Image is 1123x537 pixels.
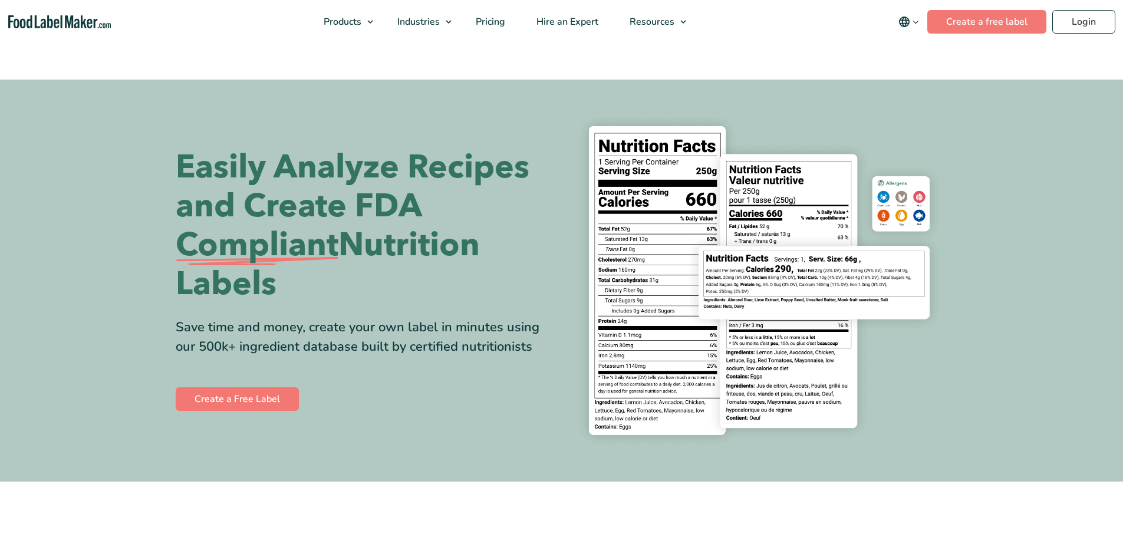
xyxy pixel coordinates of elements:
[533,15,600,28] span: Hire an Expert
[1052,10,1115,34] a: Login
[8,15,111,29] a: Food Label Maker homepage
[626,15,676,28] span: Resources
[176,148,553,304] h1: Easily Analyze Recipes and Create FDA Nutrition Labels
[472,15,506,28] span: Pricing
[890,10,927,34] button: Change language
[320,15,363,28] span: Products
[176,318,553,357] div: Save time and money, create your own label in minutes using our 500k+ ingredient database built b...
[176,226,338,265] span: Compliant
[394,15,441,28] span: Industries
[927,10,1046,34] a: Create a free label
[176,387,299,411] a: Create a Free Label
